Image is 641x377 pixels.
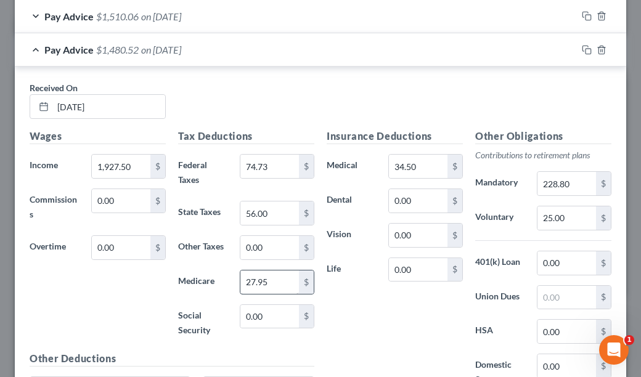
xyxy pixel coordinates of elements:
input: 0.00 [240,270,299,294]
span: Received On [30,83,78,93]
div: $ [596,206,611,230]
span: Pay Advice [44,10,94,22]
div: $ [299,270,314,294]
label: Commissions [23,188,85,225]
iframe: Intercom live chat [599,335,629,365]
input: 0.00 [537,172,596,195]
div: $ [447,224,462,247]
label: Medicare [172,270,234,294]
input: 0.00 [240,305,299,328]
div: $ [447,155,462,178]
label: Overtime [23,235,85,260]
input: 0.00 [537,320,596,343]
label: Federal Taxes [172,154,234,191]
input: 0.00 [389,189,447,213]
input: 0.00 [537,251,596,275]
div: $ [596,286,611,309]
input: 0.00 [389,258,447,282]
label: Dental [320,188,382,213]
label: HSA [469,319,531,344]
div: $ [596,172,611,195]
input: 0.00 [92,155,150,178]
label: Medical [320,154,382,179]
label: Life [320,257,382,282]
label: Voluntary [469,206,531,230]
input: 0.00 [537,206,596,230]
div: $ [299,201,314,225]
span: $1,510.06 [96,10,139,22]
div: $ [299,305,314,328]
h5: Insurance Deductions [327,129,463,144]
input: 0.00 [92,189,150,213]
div: $ [150,236,165,259]
div: $ [596,251,611,275]
span: Pay Advice [44,44,94,55]
label: Other Taxes [172,235,234,260]
input: 0.00 [537,286,596,309]
input: 0.00 [92,236,150,259]
h5: Other Obligations [475,129,611,144]
label: Mandatory [469,171,531,196]
input: 0.00 [389,224,447,247]
span: 1 [624,335,634,345]
span: Income [30,160,58,170]
span: on [DATE] [141,10,181,22]
label: Union Dues [469,285,531,310]
span: $1,480.52 [96,44,139,55]
div: $ [447,258,462,282]
input: 0.00 [240,155,299,178]
label: Social Security [172,304,234,341]
label: Vision [320,223,382,248]
div: $ [596,320,611,343]
h5: Tax Deductions [178,129,314,144]
input: 0.00 [240,201,299,225]
input: MM/DD/YYYY [53,95,165,118]
p: Contributions to retirement plans [475,149,611,161]
span: on [DATE] [141,44,181,55]
input: 0.00 [389,155,447,178]
label: 401(k) Loan [469,251,531,275]
input: 0.00 [240,236,299,259]
div: $ [150,155,165,178]
h5: Other Deductions [30,351,314,367]
h5: Wages [30,129,166,144]
div: $ [299,236,314,259]
div: $ [447,189,462,213]
label: State Taxes [172,201,234,225]
div: $ [150,189,165,213]
div: $ [299,155,314,178]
